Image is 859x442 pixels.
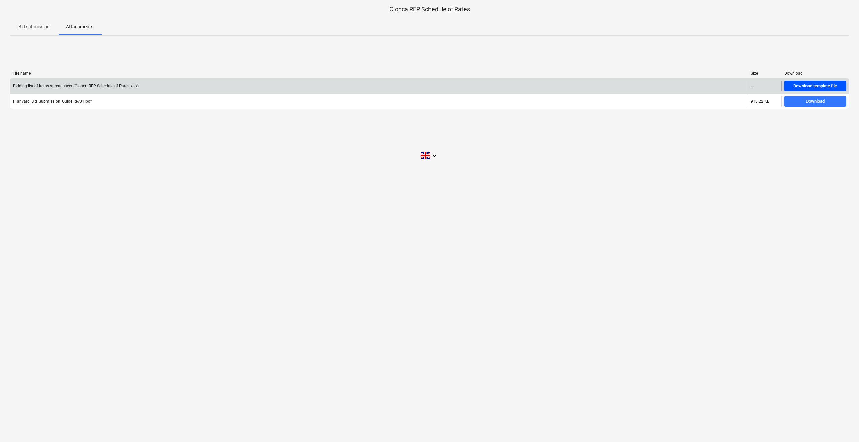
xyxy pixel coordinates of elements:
[18,23,50,30] p: Bid submission
[784,71,846,76] div: Download
[751,84,752,88] div: -
[793,82,837,90] div: Download template file
[751,71,779,76] div: Size
[784,96,846,107] button: Download
[806,98,825,105] div: Download
[66,23,93,30] p: Attachments
[10,5,849,13] p: Clonca RFP Schedule of Rates
[13,71,745,76] div: File name
[13,99,92,104] div: Planyard_Bid_Submission_Guide Rev01.pdf
[430,152,438,160] i: keyboard_arrow_down
[13,84,139,88] div: Bidding list of items spreadsheet (Clonca RFP Schedule of Rates.xlsx)
[751,99,769,104] div: 918.22 KB
[784,81,846,91] button: Download template file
